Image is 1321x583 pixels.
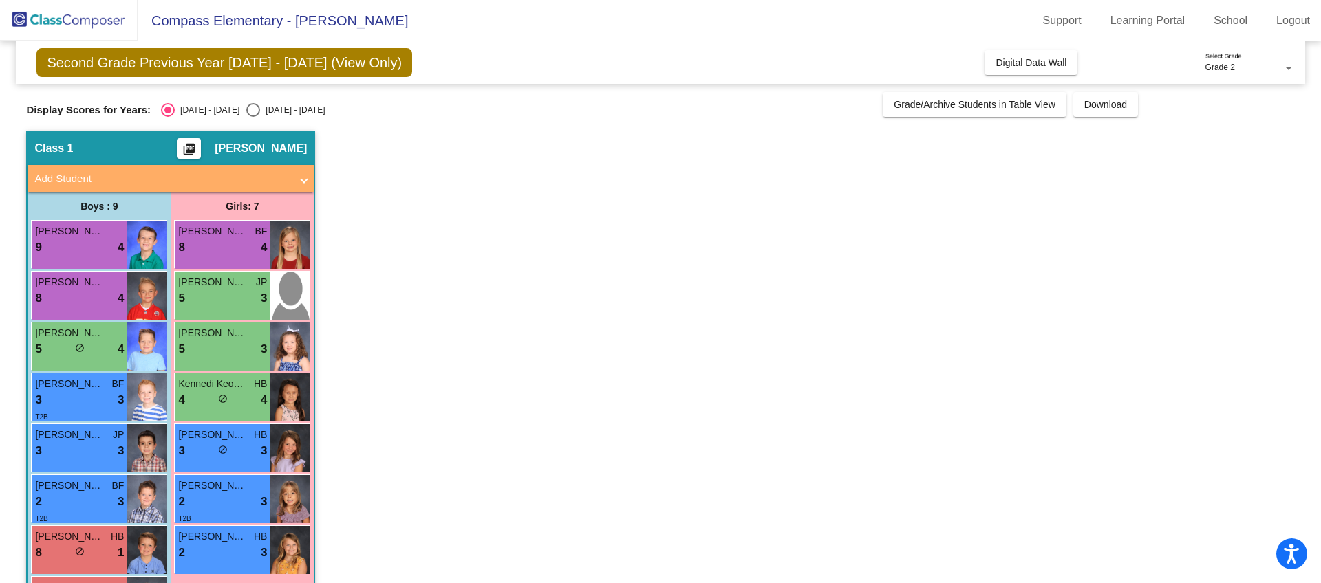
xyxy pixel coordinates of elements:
span: BF [112,478,125,493]
button: Digital Data Wall [985,50,1077,75]
span: 8 [35,289,41,307]
span: 9 [35,239,41,256]
span: [PERSON_NAME] [35,478,104,493]
span: 1 [118,544,124,562]
div: [DATE] - [DATE] [260,104,325,116]
span: BF [112,377,125,391]
button: Grade/Archive Students in Table View [883,92,1066,117]
a: School [1203,10,1258,32]
span: [PERSON_NAME] [35,326,104,340]
span: 3 [35,442,41,460]
span: [PERSON_NAME] [178,529,247,544]
span: Display Scores for Years: [26,104,151,116]
span: 2 [178,493,184,511]
span: Compass Elementary - [PERSON_NAME] [138,10,408,32]
span: Second Grade Previous Year [DATE] - [DATE] (View Only) [36,48,412,77]
span: 3 [261,289,267,307]
span: [PERSON_NAME] [178,275,247,289]
span: 3 [261,493,267,511]
span: 4 [261,239,267,256]
span: 8 [178,239,184,256]
a: Learning Portal [1099,10,1196,32]
mat-panel-title: Add Student [34,171,290,187]
span: 4 [261,391,267,409]
span: 4 [178,391,184,409]
span: 3 [118,493,124,511]
span: [PERSON_NAME] [35,275,104,289]
span: 4 [118,289,124,307]
div: [DATE] - [DATE] [175,104,239,116]
span: HB [254,529,267,544]
span: 3 [261,544,267,562]
span: T2B [35,413,47,421]
button: Print Students Details [177,138,201,159]
span: 3 [178,442,184,460]
span: Kennedi Keokhamthong [178,377,247,391]
span: [PERSON_NAME] [35,224,104,239]
span: [PERSON_NAME] [178,326,247,340]
span: T2B [178,515,191,522]
span: [PERSON_NAME] [178,478,247,493]
div: Boys : 9 [28,192,171,220]
span: [PERSON_NAME] [35,428,104,442]
span: 2 [35,493,41,511]
a: Support [1032,10,1093,32]
span: 3 [261,340,267,358]
a: Logout [1265,10,1321,32]
mat-radio-group: Select an option [161,103,325,117]
div: Girls: 7 [171,192,314,220]
span: 4 [118,239,124,256]
span: 3 [35,391,41,409]
span: [PERSON_NAME] [35,529,104,544]
span: 3 [118,442,124,460]
span: 5 [35,340,41,358]
span: do_not_disturb_alt [75,547,85,556]
span: T2B [35,515,47,522]
span: [PERSON_NAME] [178,428,247,442]
span: BF [255,224,268,239]
span: Download [1084,99,1127,110]
span: HB [111,529,124,544]
mat-icon: picture_as_pdf [181,142,197,162]
span: [PERSON_NAME] [178,224,247,239]
span: JP [113,428,124,442]
span: do_not_disturb_alt [75,343,85,353]
span: 3 [118,391,124,409]
span: Grade 2 [1205,63,1235,72]
span: Digital Data Wall [996,57,1066,68]
span: [PERSON_NAME] [35,377,104,391]
span: 3 [261,442,267,460]
span: JP [256,275,267,289]
span: 4 [118,340,124,358]
span: 5 [178,289,184,307]
span: HB [254,428,267,442]
span: 8 [35,544,41,562]
span: 5 [178,340,184,358]
span: HB [254,377,267,391]
span: 2 [178,544,184,562]
span: Class 1 [34,142,73,155]
button: Download [1073,92,1138,117]
mat-expansion-panel-header: Add Student [28,165,314,192]
span: Grade/Archive Students in Table View [894,99,1055,110]
span: [PERSON_NAME] [215,142,307,155]
span: do_not_disturb_alt [218,445,228,454]
span: do_not_disturb_alt [218,394,228,404]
